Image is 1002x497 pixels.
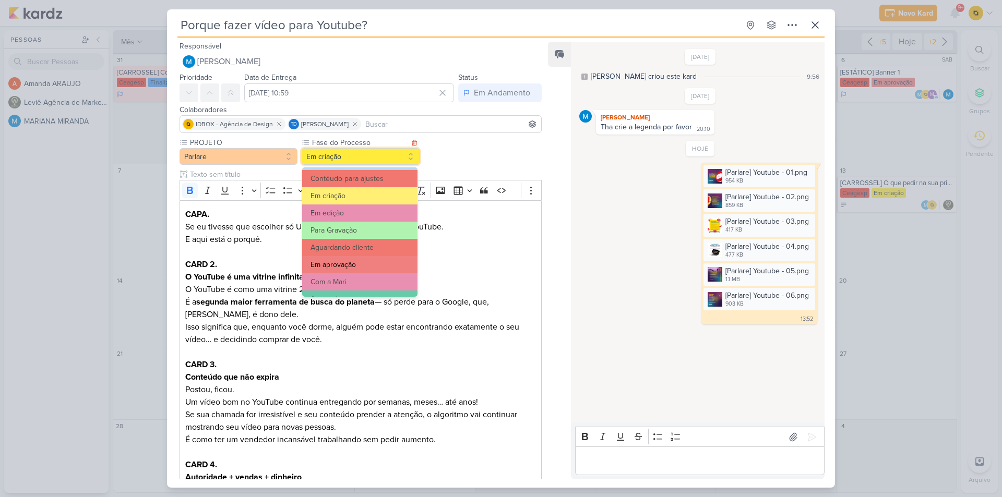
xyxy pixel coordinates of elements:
[725,177,807,185] div: 954 KB
[185,371,536,446] p: Postou, ficou. Um vídeo bom no YouTube continua entregando por semanas, meses… até anos! Se sua c...
[302,187,417,204] button: Em criação
[183,55,195,68] img: MARIANA MIRANDA
[302,222,417,239] button: Para Gravação
[725,201,809,210] div: 859 KB
[458,83,542,102] button: Em Andamento
[703,263,815,286] div: [Parlare] Youtube - 05.png
[703,189,815,212] div: [Parlare] Youtube - 02.png
[708,169,722,184] img: 5HedMkg7kMZZsTfvl5YohhXBp51CsiieSpoo3cPz.png
[180,73,212,82] label: Prioridade
[703,239,815,261] div: [Parlare] Youtube - 04.png
[725,226,809,234] div: 417 KB
[703,288,815,310] div: [Parlare] Youtube - 06.png
[302,170,417,187] button: Contéudo para ajustes
[725,275,809,284] div: 1.1 MB
[591,71,697,82] div: [PERSON_NAME] criou este kard
[185,359,217,370] strong: CARD 3.
[188,169,542,180] input: Texto sem título
[302,256,417,273] button: Em aprovação
[185,372,279,382] strong: Conteúdo que não expira
[725,167,807,178] div: [Parlare] Youtube - 01.png
[703,165,815,187] div: [Parlare] Youtube - 01.png
[725,241,809,252] div: [Parlare] Youtube - 04.png
[725,191,809,202] div: [Parlare] Youtube - 02.png
[189,137,297,148] label: PROJETO
[697,125,710,134] div: 20:10
[725,251,809,259] div: 477 KB
[575,446,825,475] div: Editor editing area: main
[185,259,217,270] strong: CARD 2.
[196,297,375,307] strong: segunda maior ferramenta de busca do planeta
[302,204,417,222] button: Em edição
[725,290,809,301] div: [Parlare] Youtube - 06.png
[708,218,722,233] img: zVQCn6tbAEjEV04eVPuXFzetoqSku4whrcegRvdg.png
[575,427,825,447] div: Editor toolbar
[185,472,302,482] strong: Autoridade + vendas + dinheiro
[185,459,217,470] strong: CARD 4.
[302,273,417,290] button: Com a Mari
[180,180,542,200] div: Editor toolbar
[598,112,712,123] div: [PERSON_NAME]
[197,55,260,68] span: [PERSON_NAME]
[196,119,273,129] span: IDBOX - Agência de Design
[185,272,304,282] strong: O YouTube é uma vitrine infinita
[807,72,819,81] div: 9:56
[180,148,297,165] button: Parlare
[801,315,813,323] div: 13:52
[363,118,539,130] input: Buscar
[180,104,542,115] div: Colaboradores
[302,239,417,256] button: Aguardando cliente
[725,265,809,276] div: [Parlare] Youtube - 05.png
[180,42,221,51] label: Responsável
[708,292,722,307] img: lUMc9nGiF91ri6e9frQAl05pnLbk7uFRisbThXOO.png
[301,119,349,129] span: [PERSON_NAME]
[180,52,542,71] button: [PERSON_NAME]
[185,221,536,246] p: Se eu tivesse que escolher só UMA rede social… escolheria o YouTube. E aqui está o porquê.
[244,83,454,102] input: Select a date
[244,73,296,82] label: Data de Entrega
[311,137,408,148] label: Fase do Processo
[185,271,536,346] p: O YouTube é como uma vitrine 24h aberta para o mundo. É a — só perde para o Google, que, [PERSON_...
[289,119,299,129] div: Thais de carvalho
[703,214,815,236] div: [Parlare] Youtube - 03.png
[725,300,809,308] div: 903 KB
[474,87,530,99] div: Em Andamento
[708,267,722,282] img: m9e2JbJdQJ79wVq2iVZ5eWibP3EW7zLFYXEjy0Fa.png
[458,73,478,82] label: Status
[708,243,722,257] img: XUk9pYSZ55dpLwsKE3J3A035B9g8fPQiDYwjh6Aw.png
[579,110,592,123] img: MARIANA MIRANDA
[302,148,420,165] button: Em criação
[185,209,209,220] strong: CAPA.
[725,216,809,227] div: [Parlare] Youtube - 03.png
[708,193,722,208] img: naxNwxqt6FS5Mm2UYvf0cy1H68e3iWBRWS2nrk3r.png
[302,290,417,308] button: Aprovado
[183,119,194,129] img: IDBOX - Agência de Design
[601,123,692,131] div: Tha crie a legenda por favor
[177,16,739,34] input: Kard Sem Título
[291,122,297,127] p: Td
